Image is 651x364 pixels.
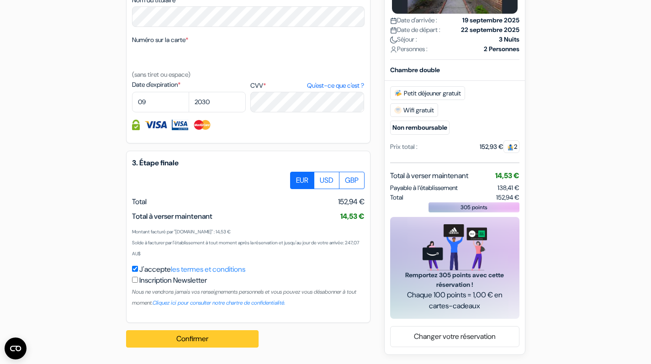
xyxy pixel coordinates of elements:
[423,224,487,270] img: gift_card_hero_new.png
[153,299,285,306] a: Cliquez ici pour consulter notre chartre de confidentialité.
[132,120,140,130] img: Information de carte de crédit entièrement encryptée et sécurisée
[390,16,437,25] span: Date d'arrivée :
[498,184,519,192] span: 138,41 €
[132,288,356,306] small: Nous ne vendrons jamais vos renseignements personnels et vous pouvez vous désabonner à tout moment.
[139,275,207,286] label: Inscription Newsletter
[132,70,191,79] small: (sans tiret ou espace)
[172,120,188,130] img: Visa Electron
[461,25,519,35] strong: 22 septembre 2025
[390,17,397,24] img: calendar.svg
[462,16,519,25] strong: 19 septembre 2025
[401,290,508,311] span: Chaque 100 points = 1,00 € en cartes-cadeaux
[132,158,365,167] h5: 3. Étape finale
[390,183,458,193] span: Payable à l’établissement
[307,81,364,90] a: Qu'est-ce que c'est ?
[132,229,231,235] small: Montant facturé par "[DOMAIN_NAME]" : 14,53 €
[394,90,402,97] img: free_breakfast.svg
[5,338,26,359] button: Ouvrir le widget CMP
[338,196,365,207] span: 152,94 €
[507,144,514,151] img: guest.svg
[132,35,188,45] label: Numéro sur la carte
[503,140,519,153] span: 2
[339,172,365,189] label: GBP
[193,120,212,130] img: Master Card
[390,193,403,202] span: Total
[390,35,417,44] span: Séjour :
[390,170,468,181] span: Total à verser maintenant
[390,44,428,54] span: Personnes :
[480,142,519,152] div: 152,93 €
[394,106,402,114] img: free_wifi.svg
[460,203,487,211] span: 305 points
[132,80,246,90] label: Date d'expiration
[391,328,519,345] a: Changer votre réservation
[139,264,245,275] label: J'accepte
[171,264,245,274] a: les termes et conditions
[340,211,365,221] span: 14,53 €
[390,25,440,35] span: Date de départ :
[390,121,450,135] small: Non remboursable
[499,35,519,44] strong: 3 Nuits
[390,103,438,117] span: Wifi gratuit
[291,172,365,189] div: Basic radio toggle button group
[484,44,519,54] strong: 2 Personnes
[390,66,440,74] b: Chambre double
[390,27,397,34] img: calendar.svg
[290,172,314,189] label: EUR
[132,197,147,206] span: Total
[496,193,519,202] span: 152,94 €
[314,172,339,189] label: USD
[390,86,465,100] span: Petit déjeuner gratuit
[390,46,397,53] img: user_icon.svg
[132,211,212,221] span: Total à verser maintenant
[401,270,508,290] span: Remportez 305 points avec cette réservation !
[495,171,519,180] span: 14,53 €
[144,120,167,130] img: Visa
[132,240,359,257] small: Solde à facturer par l'établissement à tout moment après la réservation et jusqu'au jour de votre...
[126,330,259,348] button: Confirmer
[390,142,418,152] div: Prix total :
[390,37,397,43] img: moon.svg
[250,81,364,90] label: CVV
